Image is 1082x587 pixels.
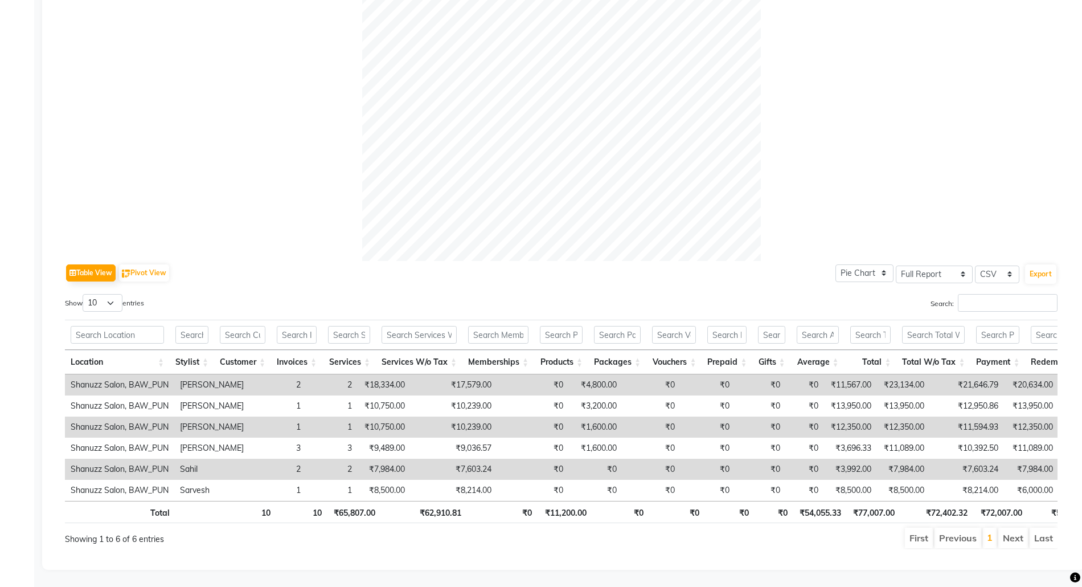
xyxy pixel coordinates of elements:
[752,350,790,374] th: Gifts: activate to sort column ascending
[970,350,1025,374] th: Payment: activate to sort column ascending
[681,438,735,459] td: ₹0
[220,326,265,344] input: Search Customer
[930,438,1004,459] td: ₹10,392.50
[735,396,786,417] td: ₹0
[538,501,592,523] th: ₹11,200.00
[824,396,877,417] td: ₹13,950.00
[786,417,824,438] td: ₹0
[497,396,569,417] td: ₹0
[65,501,175,523] th: Total
[462,350,534,374] th: Memberships: activate to sort column ascending
[214,350,271,374] th: Customer: activate to sort column ascending
[681,396,735,417] td: ₹0
[174,396,249,417] td: [PERSON_NAME]
[65,438,174,459] td: Shanuzz Salon, BAW_PUN
[930,480,1004,501] td: ₹8,214.00
[900,501,973,523] th: ₹72,402.32
[786,480,824,501] td: ₹0
[786,438,824,459] td: ₹0
[65,294,144,312] label: Show entries
[1004,438,1059,459] td: ₹11,089.00
[306,438,358,459] td: 3
[622,396,681,417] td: ₹0
[119,264,169,282] button: Pivot View
[681,417,735,438] td: ₹0
[973,501,1027,523] th: ₹72,007.00
[358,417,411,438] td: ₹10,750.00
[411,438,497,459] td: ₹9,036.57
[65,459,174,480] td: Shanuzz Salon, BAW_PUN
[569,480,622,501] td: ₹0
[174,417,249,438] td: [PERSON_NAME]
[534,350,588,374] th: Products: activate to sort column ascending
[735,459,786,480] td: ₹0
[845,350,897,374] th: Total: activate to sort column ascending
[649,501,704,523] th: ₹0
[735,480,786,501] td: ₹0
[411,417,497,438] td: ₹10,239.00
[594,326,641,344] input: Search Packages
[622,438,681,459] td: ₹0
[358,374,411,396] td: ₹18,334.00
[786,396,824,417] td: ₹0
[902,326,965,344] input: Search Total W/o Tax
[170,350,214,374] th: Stylist: activate to sort column ascending
[735,438,786,459] td: ₹0
[877,438,930,459] td: ₹11,089.00
[174,480,249,501] td: Sarvesh
[896,350,970,374] th: Total W/o Tax: activate to sort column ascending
[569,417,622,438] td: ₹1,600.00
[249,438,306,459] td: 3
[569,374,622,396] td: ₹4,800.00
[877,480,930,501] td: ₹8,500.00
[358,396,411,417] td: ₹10,750.00
[1004,459,1059,480] td: ₹7,984.00
[174,438,249,459] td: [PERSON_NAME]
[497,417,569,438] td: ₹0
[1004,480,1059,501] td: ₹6,000.00
[306,459,358,480] td: 2
[569,459,622,480] td: ₹0
[322,350,376,374] th: Services: activate to sort column ascending
[622,459,681,480] td: ₹0
[705,501,755,523] th: ₹0
[646,350,702,374] th: Vouchers: activate to sort column ascending
[83,294,122,312] select: Showentries
[411,374,497,396] td: ₹17,579.00
[1004,417,1059,438] td: ₹12,350.00
[174,459,249,480] td: Sahil
[411,459,497,480] td: ₹7,603.24
[277,326,317,344] input: Search Invoices
[877,396,930,417] td: ₹13,950.00
[976,326,1019,344] input: Search Payment
[1004,374,1059,396] td: ₹20,634.00
[358,480,411,501] td: ₹8,500.00
[850,326,891,344] input: Search Total
[249,459,306,480] td: 2
[931,294,1058,312] label: Search:
[758,326,785,344] input: Search Gifts
[588,350,646,374] th: Packages: activate to sort column ascending
[306,374,358,396] td: 2
[702,350,752,374] th: Prepaid: activate to sort column ascending
[824,374,877,396] td: ₹11,567.00
[219,501,276,523] th: 10
[930,374,1004,396] td: ₹21,646.79
[249,417,306,438] td: 1
[411,480,497,501] td: ₹8,214.00
[930,396,1004,417] td: ₹12,950.86
[122,270,130,278] img: pivot.png
[249,480,306,501] td: 1
[271,350,322,374] th: Invoices: activate to sort column ascending
[877,459,930,480] td: ₹7,984.00
[497,438,569,459] td: ₹0
[381,501,466,523] th: ₹62,910.81
[930,459,1004,480] td: ₹7,603.24
[174,374,249,396] td: [PERSON_NAME]
[65,480,174,501] td: Shanuzz Salon, BAW_PUN
[306,417,358,438] td: 1
[376,350,462,374] th: Services W/o Tax: activate to sort column ascending
[847,501,900,523] th: ₹77,007.00
[797,326,839,344] input: Search Average
[328,326,370,344] input: Search Services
